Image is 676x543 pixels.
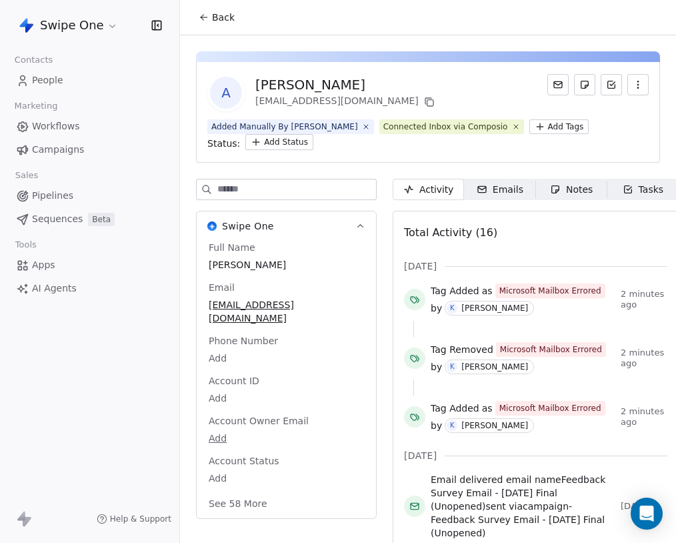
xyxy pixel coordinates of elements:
button: Add Status [245,134,313,150]
span: Add [209,432,364,445]
span: email name sent via campaign - [431,473,615,540]
span: by [431,302,442,315]
span: [PERSON_NAME] [209,258,364,271]
a: People [11,69,169,91]
span: Beta [88,213,115,226]
span: Status: [207,137,240,150]
span: 2 minutes ago [621,289,667,310]
span: Sequences [32,212,83,226]
span: 2 minutes ago [621,348,667,369]
span: A [210,77,242,109]
span: Sales [9,165,44,185]
div: [EMAIL_ADDRESS][DOMAIN_NAME] [255,94,437,110]
span: [DATE] [621,501,667,512]
a: Pipelines [11,185,169,207]
span: Feedback Survey Email - [DATE] Final (Unopened) [431,474,605,512]
div: Swipe OneSwipe One [197,241,376,518]
div: Added Manually By [PERSON_NAME] [211,121,358,133]
button: Swipe One [16,14,121,37]
span: Add [209,472,364,485]
span: Account Status [206,454,282,468]
span: Tag Added [431,402,479,415]
span: Help & Support [110,514,171,524]
a: SequencesBeta [11,208,169,230]
a: Apps [11,254,169,276]
button: See 58 More [201,492,275,516]
div: [PERSON_NAME] [461,304,528,313]
span: People [32,73,63,87]
span: Swipe One [40,17,104,34]
div: Tasks [623,183,664,197]
span: Phone Number [206,334,281,348]
span: Total Activity (16) [404,226,497,239]
span: Add [209,352,364,365]
span: Email [206,281,237,294]
span: Email delivered [431,474,503,485]
div: Microsoft Mailbox Errored [499,402,601,414]
img: Swipe%20One%20Logo%201-1.svg [19,17,35,33]
a: AI Agents [11,278,169,300]
img: Swipe One [207,221,217,231]
span: [DATE] [404,449,437,462]
span: AI Agents [32,282,77,296]
span: by [431,419,442,432]
span: Feedback Survey Email - [DATE] Final (Unopened) [431,514,605,538]
span: Account Owner Email [206,414,311,428]
div: Notes [550,183,593,197]
div: K [450,303,455,314]
span: Campaigns [32,143,84,157]
div: Microsoft Mailbox Errored [500,344,602,356]
span: Tools [9,235,42,255]
span: as [482,402,493,415]
span: Account ID [206,374,262,388]
span: Contacts [9,50,59,70]
button: Back [191,5,243,29]
a: Campaigns [11,139,169,161]
div: Microsoft Mailbox Errored [499,285,601,297]
div: Open Intercom Messenger [631,498,663,530]
button: Add Tags [529,119,589,134]
button: Swipe OneSwipe One [197,211,376,241]
span: as [482,284,493,298]
div: K [450,362,455,372]
div: [PERSON_NAME] [461,362,528,372]
div: [PERSON_NAME] [461,421,528,430]
span: Apps [32,258,55,272]
span: Tag Removed [431,343,493,356]
span: 2 minutes ago [621,406,667,428]
span: Swipe One [222,219,274,233]
a: Help & Support [97,514,171,524]
span: Full Name [206,241,258,254]
span: Marketing [9,96,63,116]
div: Emails [477,183,523,197]
a: Workflows [11,115,169,137]
span: Back [212,11,235,24]
span: Workflows [32,119,80,133]
span: Tag Added [431,284,479,298]
div: Connected Inbox via Composio [383,121,508,133]
span: Pipelines [32,189,73,203]
span: [DATE] [404,259,437,273]
span: Add [209,392,364,405]
span: by [431,360,442,374]
div: K [450,420,455,431]
div: [PERSON_NAME] [255,75,437,94]
span: [EMAIL_ADDRESS][DOMAIN_NAME] [209,298,364,325]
